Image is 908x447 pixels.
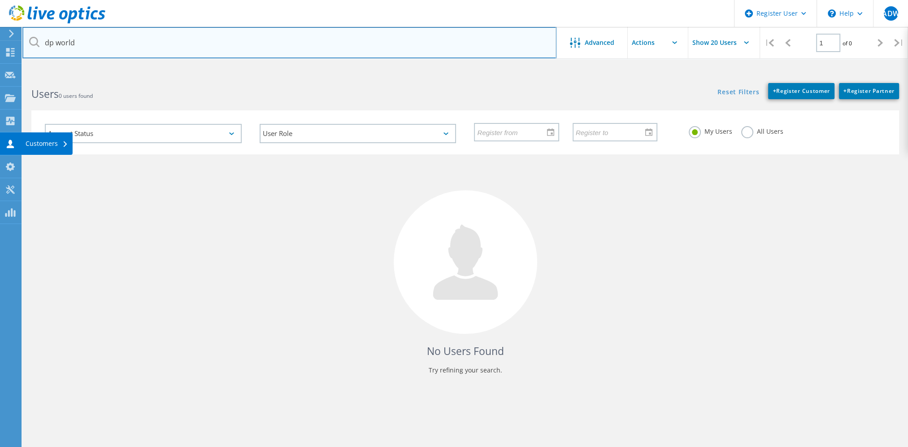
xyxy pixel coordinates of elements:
div: | [890,27,908,59]
a: Reset Filters [717,89,759,96]
div: | [760,27,778,59]
span: of 0 [843,39,852,47]
span: ADW [882,10,899,17]
label: My Users [689,126,732,135]
div: Account Status [45,124,242,143]
p: Try refining your search. [40,363,890,377]
a: Live Optics Dashboard [9,19,105,25]
div: User Role [260,124,456,143]
a: +Register Customer [768,83,834,99]
b: Users [31,87,59,101]
div: Customers [26,140,68,147]
b: + [773,87,776,95]
span: Advanced [585,39,614,46]
span: Register Partner [843,87,895,95]
span: Register Customer [773,87,830,95]
span: 0 users found [59,92,93,100]
input: Register from [475,123,552,140]
a: +Register Partner [839,83,899,99]
b: + [843,87,847,95]
h4: No Users Found [40,344,890,359]
input: Register to [573,123,650,140]
svg: \n [828,9,836,18]
input: Search users by name, email, company, etc. [22,27,556,58]
label: All Users [741,126,783,135]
